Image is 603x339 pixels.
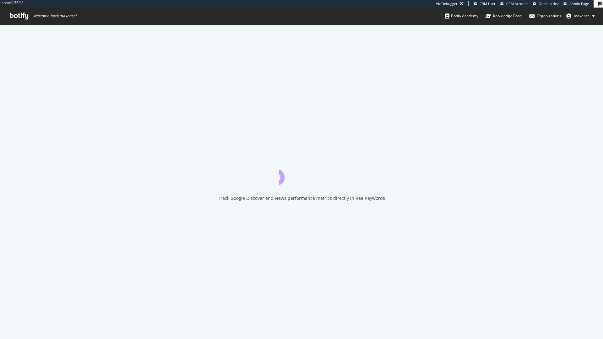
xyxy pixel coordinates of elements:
div: Knowledge Base [485,13,522,19]
a: Knowledge Base [485,8,522,25]
a: CRM Account [500,1,528,6]
div: animation [279,162,324,185]
a: Organizations [529,8,561,25]
span: Admin Page [569,1,589,6]
a: CRM User [474,1,496,6]
span: CRM Account [506,1,528,6]
div: Botify Academy [445,13,478,19]
span: Welcome back, maxence ! [33,14,76,19]
span: Open in dev [539,1,559,6]
span: maxence [574,13,590,19]
span: CRM User [480,1,496,6]
div: Track Google Discover and News performance metrics directly in RealKeywords [218,195,385,201]
button: maxence [561,11,600,21]
div: Viz Debugger: [436,1,459,6]
a: Open in dev [533,1,559,6]
a: Admin Page [563,1,589,6]
a: Botify Academy [445,8,478,25]
div: Organizations [529,13,561,19]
